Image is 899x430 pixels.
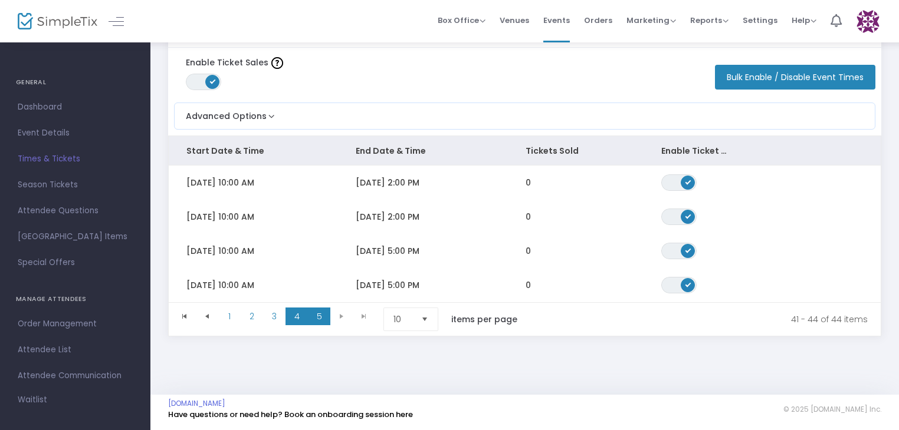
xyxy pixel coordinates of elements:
span: Order Management [18,316,133,332]
span: ON [685,281,691,287]
span: Settings [743,5,777,35]
span: © 2025 [DOMAIN_NAME] Inc. [783,405,881,414]
span: [DATE] 10:00 AM [186,279,254,291]
span: Page 3 [263,307,286,325]
span: ON [210,78,216,84]
span: Event Details [18,125,133,141]
span: Season Tickets [18,177,133,193]
span: Page 5 [308,307,330,325]
a: Have questions or need help? Book an onboarding session here [168,409,413,420]
span: Attendee Communication [18,368,133,383]
span: Go to the previous page [196,307,218,325]
div: Data table [169,136,881,302]
span: 0 [526,279,531,291]
th: Tickets Sold [508,136,644,166]
span: ON [685,247,691,253]
span: ON [685,213,691,219]
span: 0 [526,245,531,257]
th: Enable Ticket Sales [644,136,745,166]
span: Attendee List [18,342,133,358]
button: Advanced Options [175,103,277,123]
span: Go to the previous page [202,312,212,321]
span: Dashboard [18,100,133,115]
span: Go to the first page [173,307,196,325]
span: Marketing [626,15,676,26]
span: Page 2 [241,307,263,325]
span: 0 [526,211,531,223]
kendo-pager-info: 41 - 44 of 44 items [542,307,868,331]
span: Reports [690,15,729,26]
span: 10 [393,313,412,325]
span: [DATE] 5:00 PM [356,245,419,257]
a: [DOMAIN_NAME] [168,399,225,408]
th: End Date & Time [338,136,507,166]
span: [DATE] 2:00 PM [356,211,419,223]
span: Page 4 [286,307,308,325]
span: Page 1 [218,307,241,325]
span: Orders [584,5,612,35]
h4: GENERAL [16,71,134,94]
span: Special Offers [18,255,133,270]
label: Enable Ticket Sales [186,57,283,69]
span: [DATE] 5:00 PM [356,279,419,291]
span: Box Office [438,15,485,26]
span: 0 [526,177,531,188]
span: [DATE] 10:00 AM [186,177,254,188]
span: Go to the first page [180,312,189,321]
img: question-mark [271,57,283,69]
span: [GEOGRAPHIC_DATA] Items [18,229,133,244]
span: [DATE] 10:00 AM [186,211,254,223]
span: Venues [500,5,529,35]
span: ON [685,178,691,184]
span: [DATE] 2:00 PM [356,177,419,188]
span: Help [792,15,816,26]
th: Start Date & Time [169,136,338,166]
button: Select [416,308,433,330]
span: Attendee Questions [18,203,133,219]
h4: MANAGE ATTENDEES [16,287,134,311]
span: Events [543,5,570,35]
span: Waitlist [18,394,47,406]
span: Times & Tickets [18,151,133,167]
label: items per page [451,313,517,325]
span: [DATE] 10:00 AM [186,245,254,257]
button: Bulk Enable / Disable Event Times [715,65,875,90]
